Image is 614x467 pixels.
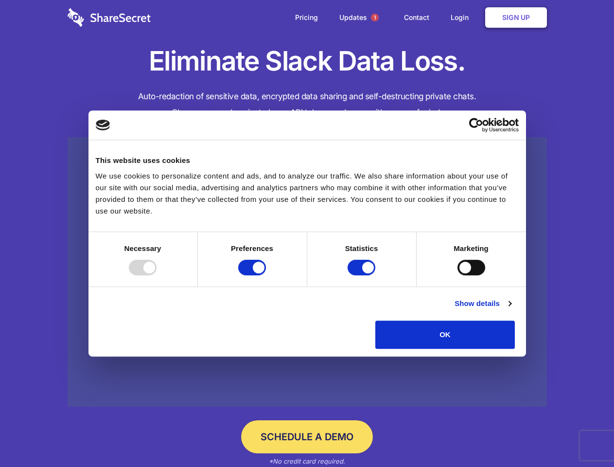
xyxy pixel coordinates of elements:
h4: Auto-redaction of sensitive data, encrypted data sharing and self-destructing private chats. Shar... [68,89,547,121]
strong: Marketing [454,244,489,252]
h1: Eliminate Slack Data Loss. [68,44,547,79]
strong: Necessary [124,244,161,252]
a: Sign Up [485,7,547,28]
div: We use cookies to personalize content and ads, and to analyze our traffic. We also share informat... [96,170,519,217]
a: Show details [455,298,511,309]
img: logo-wordmark-white-trans-d4663122ce5f474addd5e946df7df03e33cb6a1c49d2221995e7729f52c070b2.svg [68,8,151,27]
div: This website uses cookies [96,155,519,166]
em: *No credit card required. [269,457,345,465]
a: Wistia video thumbnail [68,137,547,407]
a: Login [441,2,483,33]
a: Usercentrics Cookiebot - opens in a new window [434,118,519,132]
a: Contact [394,2,439,33]
strong: Preferences [231,244,273,252]
button: OK [375,321,515,349]
img: logo [96,120,110,130]
a: Pricing [285,2,328,33]
strong: Statistics [345,244,378,252]
a: Schedule a Demo [241,420,373,453]
span: 1 [371,14,379,21]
